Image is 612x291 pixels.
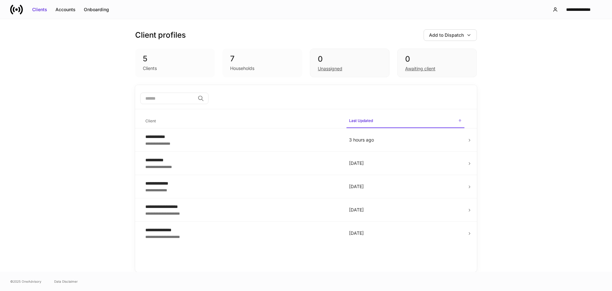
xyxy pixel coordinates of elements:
div: Households [230,65,254,72]
h6: Client [145,118,156,124]
div: 0Awaiting client [397,49,477,77]
button: Accounts [51,4,80,15]
span: Last Updated [346,114,464,128]
p: 3 hours ago [349,137,462,143]
p: [DATE] [349,207,462,213]
div: 7 [230,54,295,64]
button: Add to Dispatch [424,29,477,41]
a: Data Disclaimer [54,279,78,284]
span: Client [143,115,341,128]
span: © 2025 OneAdvisory [10,279,41,284]
p: [DATE] [349,160,462,166]
p: [DATE] [349,183,462,190]
button: Clients [28,4,51,15]
div: 0 [405,54,469,64]
button: Onboarding [80,4,113,15]
div: Awaiting client [405,65,435,72]
div: Clients [143,65,157,72]
h6: Last Updated [349,118,373,124]
div: Onboarding [84,6,109,13]
div: 5 [143,54,207,64]
h3: Client profiles [135,30,186,40]
p: [DATE] [349,230,462,236]
div: Accounts [55,6,76,13]
div: Clients [32,6,47,13]
div: 0 [318,54,382,64]
div: Unassigned [318,65,342,72]
div: 0Unassigned [310,49,390,77]
div: Add to Dispatch [429,32,464,38]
